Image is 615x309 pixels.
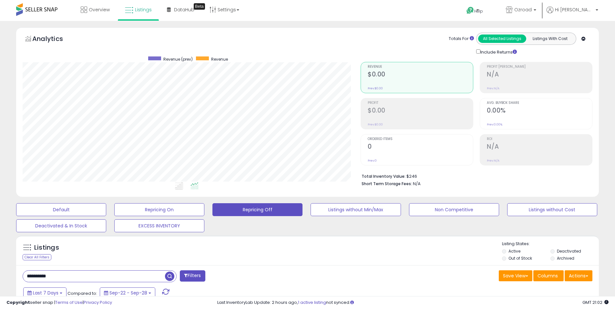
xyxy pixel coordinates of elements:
[413,181,421,187] span: N/A
[449,36,474,42] div: Totals For
[174,6,194,13] span: DataHub
[557,248,581,254] label: Deactivated
[135,6,152,13] span: Listings
[194,3,205,10] div: Tooltip anchor
[67,290,97,296] span: Compared to:
[557,255,574,261] label: Archived
[16,203,106,216] button: Default
[89,6,110,13] span: Overview
[487,159,499,163] small: Prev: N/A
[368,107,473,115] h2: $0.00
[311,203,401,216] button: Listings without Min/Max
[555,6,594,13] span: Hi [PERSON_NAME]
[211,56,228,62] span: Revenue
[507,203,597,216] button: Listings without Cost
[487,123,502,126] small: Prev: 0.00%
[114,203,204,216] button: Repricing On
[487,65,592,69] span: Profit [PERSON_NAME]
[298,299,326,305] a: 1 active listing
[409,203,499,216] button: Non Competitive
[6,300,112,306] div: seller snap | |
[368,123,383,126] small: Prev: $0.00
[487,143,592,152] h2: N/A
[487,101,592,105] span: Avg. Buybox Share
[33,290,58,296] span: Last 7 Days
[55,299,83,305] a: Terms of Use
[114,219,204,232] button: EXCESS INVENTORY
[368,101,473,105] span: Profit
[368,86,383,90] small: Prev: $0.00
[474,8,483,14] span: Help
[582,299,609,305] span: 2025-10-6 21:02 GMT
[487,71,592,79] h2: N/A
[362,174,405,179] b: Total Inventory Value:
[487,86,499,90] small: Prev: N/A
[461,2,496,21] a: Help
[34,243,59,252] h5: Listings
[6,299,30,305] strong: Copyright
[538,273,558,279] span: Columns
[212,203,302,216] button: Repricing Off
[368,143,473,152] h2: 0
[23,287,67,298] button: Last 7 Days
[487,107,592,115] h2: 0.00%
[499,270,532,281] button: Save View
[502,241,599,247] p: Listing States:
[84,299,112,305] a: Privacy Policy
[508,248,520,254] label: Active
[180,270,205,282] button: Filters
[478,35,526,43] button: All Selected Listings
[16,219,106,232] button: Deactivated & In Stock
[100,287,155,298] button: Sep-22 - Sep-28
[368,71,473,79] h2: $0.00
[23,254,51,260] div: Clear All Filters
[362,172,588,180] li: $246
[368,137,473,141] span: Ordered Items
[217,300,609,306] div: Last InventoryLab Update: 2 hours ago, not synced.
[471,48,525,55] div: Include Returns
[362,181,412,186] b: Short Term Storage Fees:
[109,290,147,296] span: Sep-22 - Sep-28
[368,159,377,163] small: Prev: 0
[547,6,598,21] a: Hi [PERSON_NAME]
[514,6,532,13] span: Ozroad
[487,137,592,141] span: ROI
[508,255,532,261] label: Out of Stock
[368,65,473,69] span: Revenue
[163,56,193,62] span: Revenue (prev)
[32,34,76,45] h5: Analytics
[533,270,564,281] button: Columns
[466,6,474,15] i: Get Help
[565,270,592,281] button: Actions
[526,35,574,43] button: Listings With Cost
